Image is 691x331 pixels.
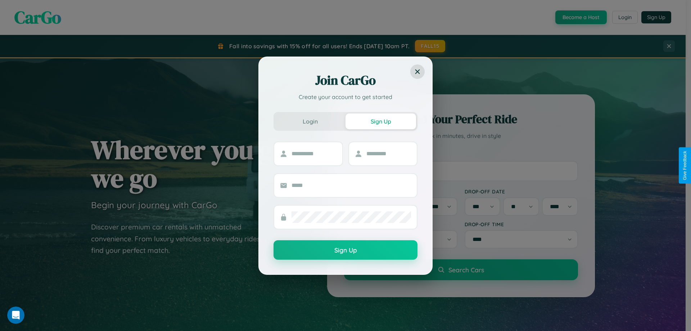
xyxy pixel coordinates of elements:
iframe: Intercom live chat [7,307,24,324]
button: Sign Up [345,113,416,129]
h2: Join CarGo [274,72,417,89]
p: Create your account to get started [274,93,417,101]
div: Give Feedback [682,151,687,180]
button: Sign Up [274,240,417,260]
button: Login [275,113,345,129]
